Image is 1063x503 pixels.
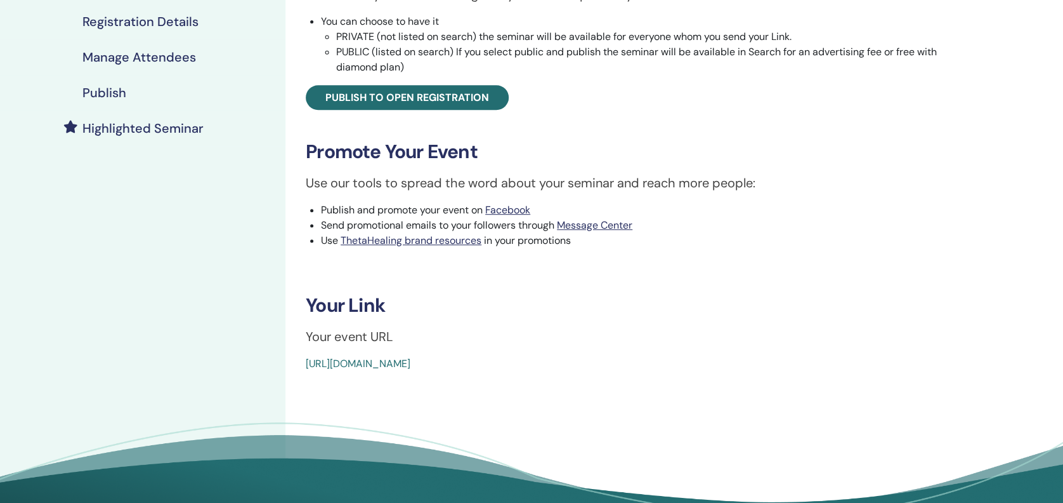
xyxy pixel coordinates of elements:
h4: Publish [82,85,126,100]
a: [URL][DOMAIN_NAME] [306,357,410,370]
h4: Registration Details [82,14,199,29]
h3: Promote Your Event [306,140,974,163]
li: Send promotional emails to your followers through [321,218,974,233]
li: Use in your promotions [321,233,974,248]
li: Publish and promote your event on [321,203,974,218]
p: Your event URL [306,327,974,346]
span: Publish to open registration [325,91,489,104]
a: Message Center [557,218,632,232]
li: You can choose to have it [321,14,974,75]
h3: Your Link [306,294,974,317]
a: Publish to open registration [306,85,509,110]
a: Facebook [485,203,530,217]
h4: Highlighted Seminar [82,121,204,136]
li: PRIVATE (not listed on search) the seminar will be available for everyone whom you send your Link. [336,29,974,44]
p: Use our tools to spread the word about your seminar and reach more people: [306,173,974,192]
h4: Manage Attendees [82,50,196,65]
a: ThetaHealing brand resources [341,234,481,247]
li: PUBLIC (listed on search) If you select public and publish the seminar will be available in Searc... [336,44,974,75]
